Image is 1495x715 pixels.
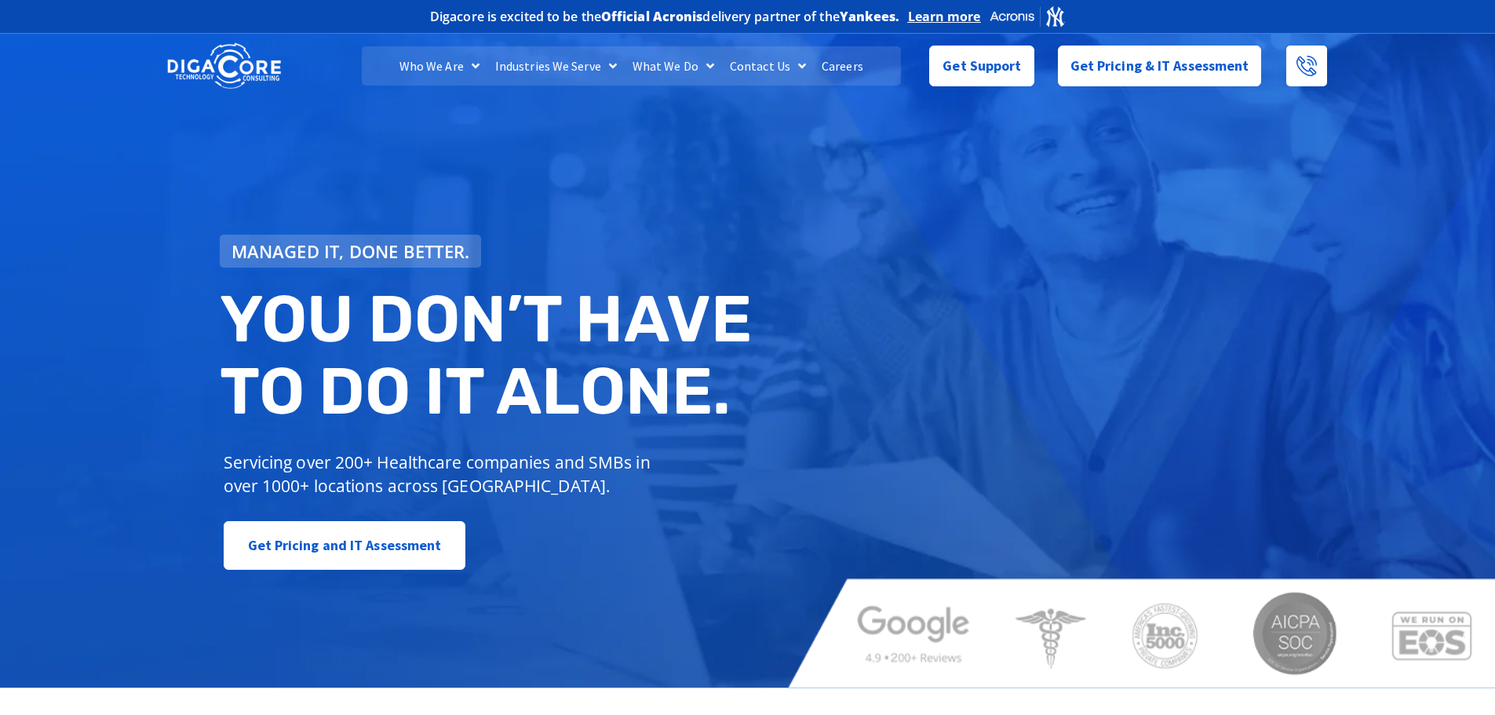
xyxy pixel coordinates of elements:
[625,46,722,86] a: What We Do
[989,5,1066,27] img: Acronis
[224,521,466,570] a: Get Pricing and IT Assessment
[362,46,900,86] nav: Menu
[167,42,281,91] img: DigaCore Technology Consulting
[232,243,470,260] span: Managed IT, done better.
[220,235,482,268] a: Managed IT, done better.
[248,530,442,561] span: Get Pricing and IT Assessment
[814,46,871,86] a: Careers
[224,451,662,498] p: Servicing over 200+ Healthcare companies and SMBs in over 1000+ locations across [GEOGRAPHIC_DATA].
[392,46,487,86] a: Who We Are
[722,46,814,86] a: Contact Us
[908,9,981,24] a: Learn more
[220,283,760,427] h2: You don’t have to do IT alone.
[929,46,1034,86] a: Get Support
[1058,46,1262,86] a: Get Pricing & IT Assessment
[487,46,625,86] a: Industries We Serve
[1070,50,1249,82] span: Get Pricing & IT Assessment
[943,50,1021,82] span: Get Support
[430,10,900,23] h2: Digacore is excited to be the delivery partner of the
[840,8,900,25] b: Yankees.
[601,8,703,25] b: Official Acronis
